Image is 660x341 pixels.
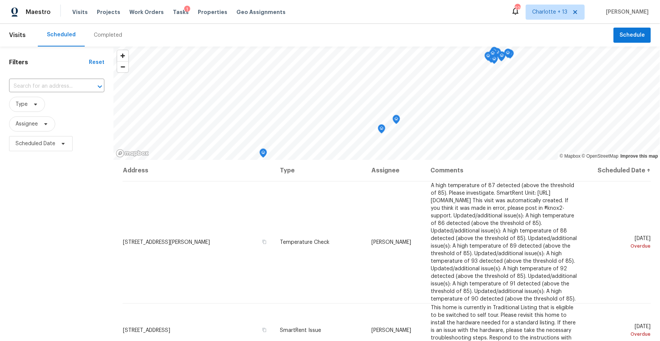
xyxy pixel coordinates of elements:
[113,46,660,160] canvas: Map
[117,50,128,61] button: Zoom in
[94,31,122,39] div: Completed
[117,61,128,72] button: Zoom out
[280,240,329,245] span: Temperature Check
[26,8,51,16] span: Maestro
[117,62,128,72] span: Zoom out
[259,149,267,160] div: Map marker
[261,327,268,333] button: Copy Address
[613,28,651,43] button: Schedule
[97,8,120,16] span: Projects
[620,31,645,40] span: Schedule
[274,160,365,181] th: Type
[72,8,88,16] span: Visits
[261,239,268,245] button: Copy Address
[9,59,89,66] h1: Filters
[603,8,649,16] span: [PERSON_NAME]
[532,8,567,16] span: Charlotte + 13
[560,153,581,159] a: Mapbox
[16,140,55,147] span: Scheduled Date
[365,160,425,181] th: Assignee
[371,328,411,333] span: [PERSON_NAME]
[280,328,321,333] span: SmartRent Issue
[485,52,492,64] div: Map marker
[123,160,274,181] th: Address
[621,153,658,159] a: Improve this map
[129,8,164,16] span: Work Orders
[123,240,210,245] span: [STREET_ADDRESS][PERSON_NAME]
[491,47,498,59] div: Map marker
[16,101,28,108] span: Type
[489,49,497,61] div: Map marker
[378,124,385,136] div: Map marker
[504,49,512,60] div: Map marker
[236,8,286,16] span: Geo Assignments
[116,149,149,158] a: Mapbox homepage
[9,81,83,92] input: Search for an address...
[9,27,26,43] span: Visits
[582,153,618,159] a: OpenStreetMap
[431,183,577,302] span: A high temperature of 87 detected (above the threshold of 85). Please investigate. SmartRent Unit...
[123,328,170,333] span: [STREET_ADDRESS]
[498,51,506,63] div: Map marker
[95,81,105,92] button: Open
[184,6,190,13] div: 1
[198,8,227,16] span: Properties
[89,59,104,66] div: Reset
[589,242,651,250] div: Overdue
[589,330,651,338] div: Overdue
[515,5,520,12] div: 222
[589,324,651,338] span: [DATE]
[589,236,651,250] span: [DATE]
[425,160,583,181] th: Comments
[371,240,411,245] span: [PERSON_NAME]
[16,120,38,128] span: Assignee
[583,160,651,181] th: Scheduled Date ↑
[173,9,189,15] span: Tasks
[393,115,400,127] div: Map marker
[47,31,76,39] div: Scheduled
